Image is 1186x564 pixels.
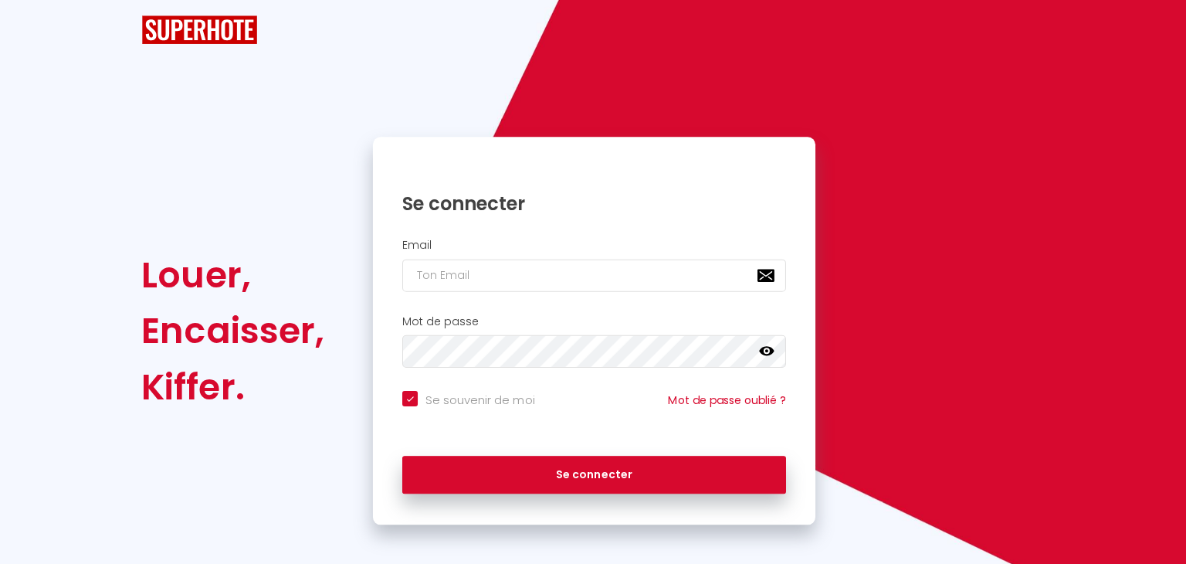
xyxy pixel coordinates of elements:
[402,455,784,494] button: Se connecter
[141,358,324,414] div: Kiffer.
[141,15,257,44] img: SuperHote logo
[12,6,59,53] button: Ouvrir le widget de chat LiveChat
[667,392,784,407] a: Mot de passe oublié ?
[402,191,784,215] h1: Se connecter
[141,302,324,358] div: Encaisser,
[141,246,324,302] div: Louer,
[402,238,784,251] h2: Email
[1120,494,1174,552] iframe: Chat
[402,314,784,328] h2: Mot de passe
[402,259,784,291] input: Ton Email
